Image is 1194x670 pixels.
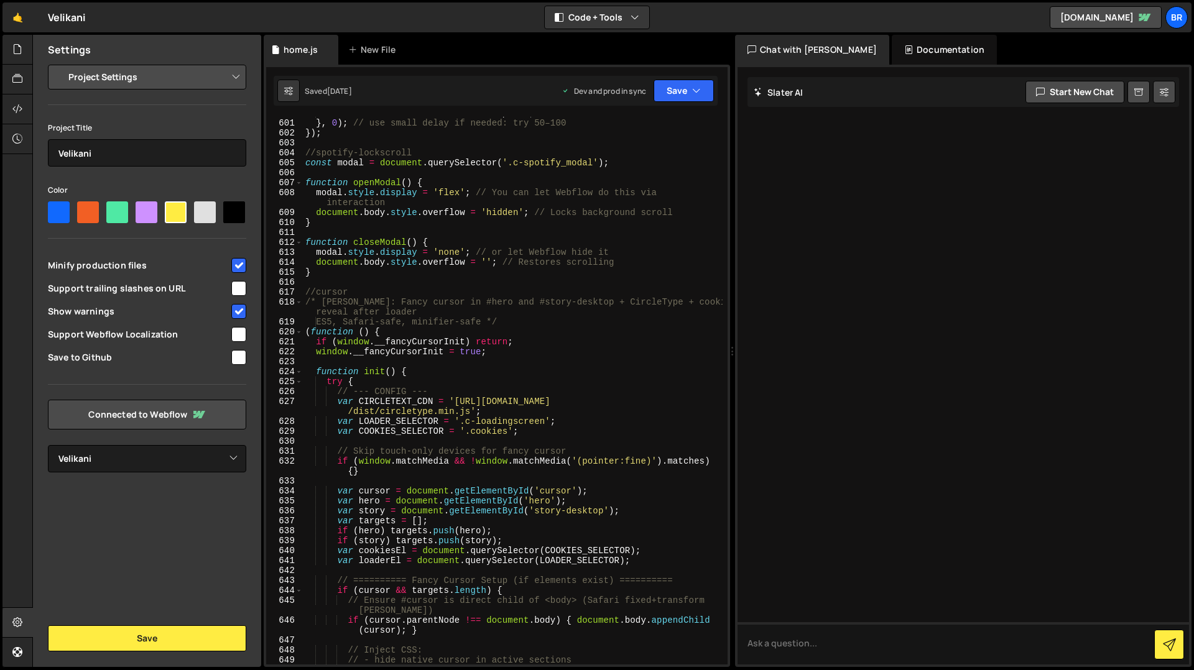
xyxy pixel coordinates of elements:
[266,188,303,208] div: 608
[266,227,303,237] div: 611
[266,416,303,426] div: 628
[266,516,303,526] div: 637
[266,576,303,585] div: 643
[266,367,303,377] div: 624
[48,184,68,196] label: Color
[48,305,229,318] span: Show warnings
[266,436,303,446] div: 630
[266,277,303,287] div: 616
[1050,6,1162,29] a: [DOMAIN_NAME]
[327,86,352,96] div: [DATE]
[48,122,92,134] label: Project Title
[48,139,246,167] input: Project name
[266,148,303,158] div: 604
[266,526,303,536] div: 638
[266,387,303,397] div: 626
[266,556,303,566] div: 641
[48,259,229,272] span: Minify production files
[266,317,303,327] div: 619
[305,86,352,96] div: Saved
[266,585,303,595] div: 644
[266,635,303,645] div: 647
[266,506,303,516] div: 636
[654,80,714,102] button: Save
[266,476,303,486] div: 633
[266,536,303,546] div: 639
[2,2,33,32] a: 🤙
[266,645,303,655] div: 648
[266,287,303,297] div: 617
[266,486,303,496] div: 634
[48,400,246,429] a: Connected to Webflow
[266,615,303,635] div: 646
[754,86,803,98] h2: Slater AI
[266,426,303,436] div: 629
[266,377,303,387] div: 625
[266,158,303,168] div: 605
[266,595,303,615] div: 645
[266,247,303,257] div: 613
[48,282,229,295] span: Support trailing slashes on URL
[266,267,303,277] div: 615
[48,625,246,651] button: Save
[735,35,889,65] div: Chat with [PERSON_NAME]
[266,446,303,456] div: 631
[545,6,649,29] button: Code + Tools
[266,357,303,367] div: 623
[266,655,303,665] div: 649
[892,35,997,65] div: Documentation
[266,257,303,267] div: 614
[348,44,400,56] div: New File
[266,456,303,476] div: 632
[266,397,303,416] div: 627
[48,351,229,364] span: Save to Github
[266,128,303,138] div: 602
[266,168,303,178] div: 606
[562,86,646,96] div: Dev and prod in sync
[266,237,303,247] div: 612
[1025,81,1124,103] button: Start new chat
[48,10,85,25] div: Velikani
[266,218,303,227] div: 610
[266,118,303,128] div: 601
[266,297,303,317] div: 618
[266,208,303,218] div: 609
[266,347,303,357] div: 622
[48,328,229,341] span: Support Webflow Localization
[266,566,303,576] div: 642
[266,327,303,337] div: 620
[266,178,303,188] div: 607
[284,44,318,56] div: home.js
[48,43,91,57] h2: Settings
[266,337,303,347] div: 621
[266,138,303,148] div: 603
[266,496,303,506] div: 635
[266,546,303,556] div: 640
[1165,6,1188,29] a: Br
